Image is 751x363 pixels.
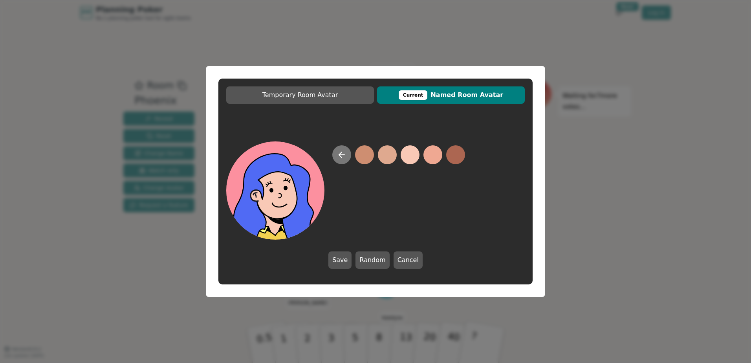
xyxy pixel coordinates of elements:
[226,86,374,104] button: Temporary Room Avatar
[230,90,370,100] span: Temporary Room Avatar
[399,90,428,100] div: This avatar will be displayed in dedicated rooms
[328,251,352,269] button: Save
[355,251,389,269] button: Random
[381,90,521,100] span: Named Room Avatar
[377,86,525,104] button: CurrentNamed Room Avatar
[394,251,423,269] button: Cancel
